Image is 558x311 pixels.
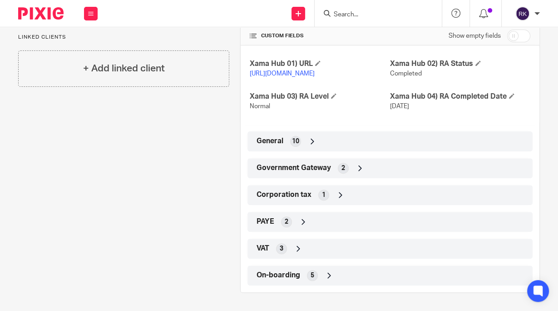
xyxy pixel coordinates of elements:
input: Search [333,11,415,19]
span: 1 [322,191,326,200]
h4: + Add linked client [83,61,165,75]
span: 5 [311,271,314,280]
h4: CUSTOM FIELDS [250,32,390,40]
label: Show empty fields [449,31,501,40]
h4: Xama Hub 04) RA Completed Date [390,92,530,101]
span: 10 [292,137,299,146]
span: Corporation tax [257,190,311,200]
a: [URL][DOMAIN_NAME] [250,70,315,77]
span: Government Gateway [257,163,331,173]
h4: Xama Hub 03) RA Level [250,92,390,101]
span: 2 [341,164,345,173]
span: Completed [390,70,422,77]
span: [DATE] [390,103,409,110]
span: Normal [250,103,270,110]
span: VAT [257,244,269,253]
img: svg%3E [515,6,530,21]
h4: Xama Hub 01) URL [250,59,390,69]
span: PAYE [257,217,274,226]
p: Linked clients [18,34,229,41]
span: 2 [285,217,288,226]
h4: Xama Hub 02) RA Status [390,59,530,69]
span: On-boarding [257,271,300,280]
span: General [257,136,283,146]
img: Pixie [18,7,64,20]
span: 3 [280,244,283,253]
